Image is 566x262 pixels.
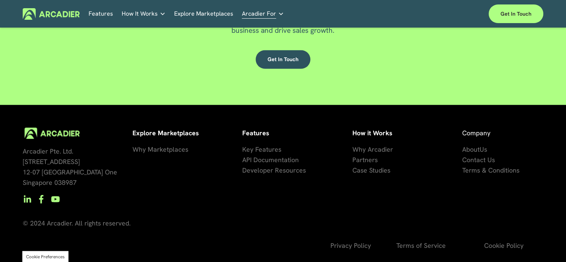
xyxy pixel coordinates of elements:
span: Key Features [242,145,281,153]
a: Developer Resources [242,165,306,175]
strong: Features [242,128,269,137]
span: Arcadier For [242,9,276,19]
a: P [352,154,356,165]
a: se Studies [361,165,390,175]
span: Contact Us [462,155,495,164]
iframe: Chat Widget [529,226,566,262]
span: Cookie Policy [484,241,524,249]
span: Ca [352,165,361,174]
a: Key Features [242,144,281,154]
img: Arcadier [23,8,80,20]
a: Why Marketplaces [132,144,188,154]
section: Manage previously selected cookie options [22,251,68,262]
span: se Studies [361,165,390,174]
span: Company [462,128,490,137]
span: Why Marketplaces [132,145,188,153]
a: Cookie Policy [484,240,524,250]
span: Terms & Conditions [462,165,519,174]
a: Terms & Conditions [462,165,519,175]
span: How It Works [122,9,158,19]
button: Cookie Preferences [26,253,65,259]
a: Privacy Policy [330,240,371,250]
a: Terms of Service [396,240,446,250]
a: About [462,144,480,154]
span: Why Arcadier [352,145,393,153]
span: Terms of Service [396,241,446,249]
a: Get in touch [489,4,543,23]
span: P [352,155,356,164]
a: YouTube [51,195,60,203]
a: Get in Touch [256,50,310,69]
a: folder dropdown [242,8,284,20]
span: Developer Resources [242,165,306,174]
a: API Documentation [242,154,299,165]
strong: Explore Marketplaces [132,128,199,137]
a: Facebook [37,195,46,203]
a: Features [89,8,113,20]
a: Ca [352,165,361,175]
span: artners [356,155,378,164]
a: Contact Us [462,154,495,165]
span: Arcadier Pte. Ltd. [STREET_ADDRESS] 12-07 [GEOGRAPHIC_DATA] One Singapore 038987 [23,146,117,186]
span: About [462,145,480,153]
span: API Documentation [242,155,299,164]
span: Us [480,145,487,153]
a: Explore Marketplaces [174,8,233,20]
a: LinkedIn [23,195,32,203]
span: Privacy Policy [330,241,371,249]
a: artners [356,154,378,165]
a: Why Arcadier [352,144,393,154]
a: folder dropdown [122,8,166,20]
strong: How it Works [352,128,392,137]
span: © 2024 Arcadier. All rights reserved. [23,218,131,227]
